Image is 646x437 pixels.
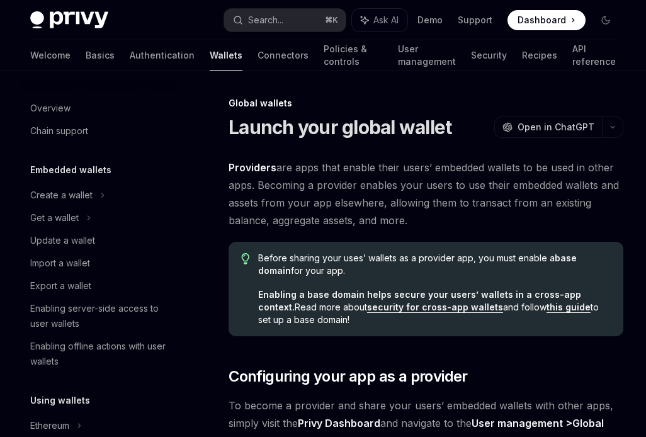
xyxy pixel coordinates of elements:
[30,11,108,29] img: dark logo
[30,188,93,203] div: Create a wallet
[20,335,181,373] a: Enabling offline actions with user wallets
[471,40,507,71] a: Security
[373,14,399,26] span: Ask AI
[596,10,616,30] button: Toggle dark mode
[367,302,503,313] a: security for cross-app wallets
[30,162,111,178] h5: Embedded wallets
[518,14,566,26] span: Dashboard
[20,297,181,335] a: Enabling server-side access to user wallets
[30,210,79,225] div: Get a wallet
[30,418,69,433] div: Ethereum
[352,9,407,31] button: Ask AI
[507,10,586,30] a: Dashboard
[458,14,492,26] a: Support
[20,252,181,275] a: Import a wallet
[130,40,195,71] a: Authentication
[522,40,557,71] a: Recipes
[20,120,181,142] a: Chain support
[572,40,616,71] a: API reference
[224,9,346,31] button: Search...⌘K
[30,256,90,271] div: Import a wallet
[325,15,338,25] span: ⌘ K
[20,97,181,120] a: Overview
[30,301,174,331] div: Enabling server-side access to user wallets
[30,339,174,369] div: Enabling offline actions with user wallets
[258,40,309,71] a: Connectors
[30,123,88,139] div: Chain support
[417,14,443,26] a: Demo
[210,40,242,71] a: Wallets
[30,40,71,71] a: Welcome
[229,97,623,110] div: Global wallets
[547,302,591,313] a: this guide
[258,289,581,312] strong: Enabling a base domain helps secure your users’ wallets in a cross-app context.
[20,275,181,297] a: Export a wallet
[398,40,456,71] a: User management
[518,121,594,133] span: Open in ChatGPT
[30,278,91,293] div: Export a wallet
[258,288,611,326] span: Read more about and follow to set up a base domain!
[30,101,71,116] div: Overview
[248,13,283,28] div: Search...
[229,161,276,174] strong: Providers
[494,116,602,138] button: Open in ChatGPT
[241,253,250,264] svg: Tip
[324,40,383,71] a: Policies & controls
[20,229,181,252] a: Update a wallet
[30,393,90,408] h5: Using wallets
[298,417,380,429] strong: Privy Dashboard
[229,159,623,229] span: are apps that enable their users’ embedded wallets to be used in other apps. Becoming a provider ...
[229,366,468,387] span: Configuring your app as a provider
[229,116,451,139] h1: Launch your global wallet
[258,252,611,277] span: Before sharing your uses’ wallets as a provider app, you must enable a for your app.
[30,233,95,248] div: Update a wallet
[86,40,115,71] a: Basics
